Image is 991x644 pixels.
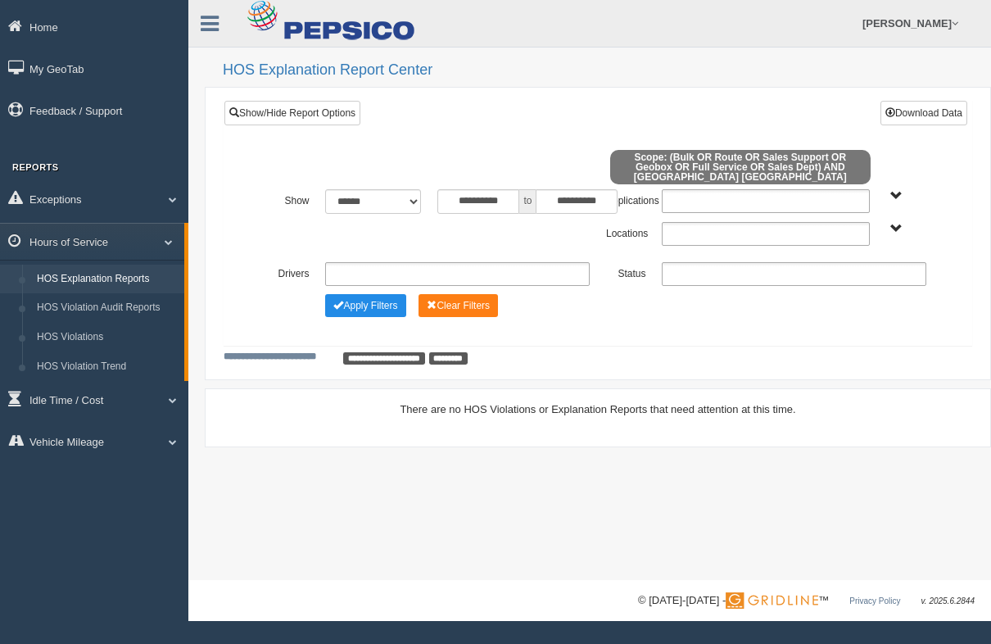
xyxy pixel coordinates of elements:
[519,189,536,214] span: to
[29,265,184,294] a: HOS Explanation Reports
[224,401,972,417] div: There are no HOS Violations or Explanation Reports that need attention at this time.
[224,101,360,125] a: Show/Hide Report Options
[29,352,184,382] a: HOS Violation Trend
[29,293,184,323] a: HOS Violation Audit Reports
[726,592,818,609] img: Gridline
[261,189,317,209] label: Show
[880,101,967,125] button: Download Data
[849,596,900,605] a: Privacy Policy
[598,222,654,242] label: Locations
[419,294,498,317] button: Change Filter Options
[223,62,975,79] h2: HOS Explanation Report Center
[598,262,654,282] label: Status
[325,294,405,317] button: Change Filter Options
[638,592,975,610] div: © [DATE]-[DATE] - ™
[610,150,871,184] span: Scope: (Bulk OR Route OR Sales Support OR Geobox OR Full Service OR Sales Dept) AND [GEOGRAPHIC_D...
[598,189,654,209] label: Applications
[261,262,317,282] label: Drivers
[921,596,975,605] span: v. 2025.6.2844
[29,323,184,352] a: HOS Violations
